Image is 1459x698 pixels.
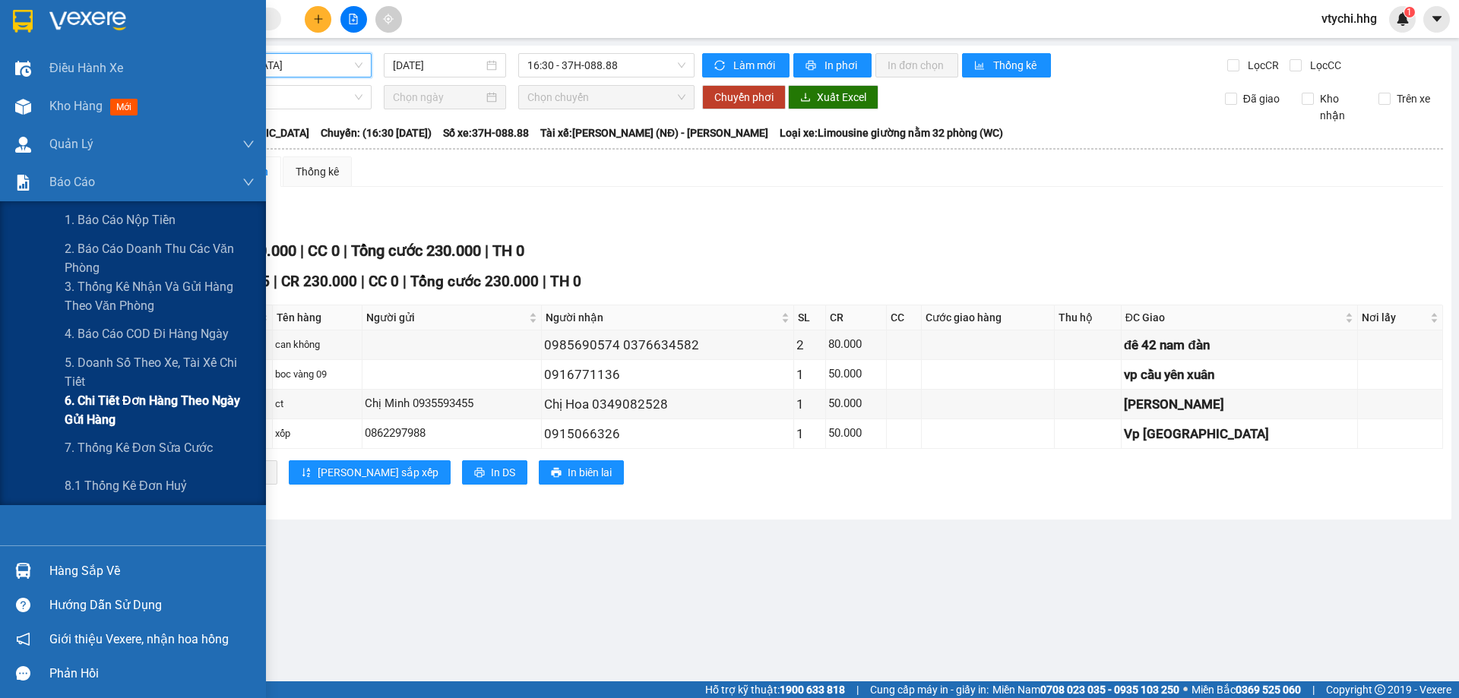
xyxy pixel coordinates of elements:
span: Tổng cước 230.000 [351,242,481,260]
div: can không [275,337,359,352]
div: vp cầu yên xuân [1124,365,1355,385]
button: file-add [340,6,367,33]
span: CC 0 [308,242,340,260]
input: Chọn ngày [393,89,483,106]
span: printer [551,467,562,479]
span: | [361,273,365,290]
span: download [800,92,811,104]
div: Vp [GEOGRAPHIC_DATA] [1124,424,1355,444]
span: | [1312,681,1315,698]
th: Tên hàng [273,305,362,330]
span: Giới thiệu Vexere, nhận hoa hồng [49,630,229,649]
div: đê 42 nam đàn [1124,335,1355,355]
span: Tổng cước 230.000 [410,273,539,290]
span: Chuyến: (16:30 [DATE]) [321,125,432,141]
span: 1. Báo cáo nộp tiền [65,210,176,229]
button: In đơn chọn [875,53,958,77]
span: TH 0 [550,273,581,290]
span: Miền Bắc [1192,681,1301,698]
span: ĐC Giao [1125,309,1342,326]
span: copyright [1375,684,1385,695]
div: [PERSON_NAME] [1124,394,1355,415]
img: logo-vxr [13,10,33,33]
span: Lọc CC [1304,57,1343,74]
span: 4. Báo cáo COD đi hàng ngày [65,324,229,343]
span: vtychi.hhg [1309,9,1389,28]
span: 5. Doanh số theo xe, tài xế chi tiết [65,353,255,391]
span: | [300,242,304,260]
div: 50.000 [828,365,884,384]
div: Phản hồi [49,662,255,685]
button: Chuyển phơi [702,85,786,109]
span: down [242,138,255,150]
span: Báo cáo [49,172,95,191]
div: 0862297988 [365,425,539,443]
span: Quản Lý [49,134,93,153]
span: | [274,273,277,290]
span: 7. Thống kê đơn sửa cước [65,438,213,457]
sup: 1 [1404,7,1415,17]
span: 6. Chi tiết đơn hàng theo ngày gửi hàng [65,391,255,429]
div: 1 [796,394,823,415]
span: TH 0 [492,242,524,260]
span: Kho nhận [1314,90,1367,124]
span: | [343,242,347,260]
button: aim [375,6,402,33]
span: Nơi lấy [1362,309,1427,326]
span: [PERSON_NAME] sắp xếp [318,464,438,481]
div: Chị Hoa 0349082528 [544,394,791,415]
span: In DS [491,464,515,481]
div: 0985690574 0376634582 [544,335,791,355]
div: 0915066326 [544,424,791,444]
div: 2 [796,335,823,355]
button: syncLàm mới [702,53,790,77]
span: message [16,666,30,681]
span: Số xe: 37H-088.88 [443,125,529,141]
div: Chị Minh 0935593455 [365,395,539,413]
span: | [856,681,859,698]
div: xốp [275,426,359,441]
img: warehouse-icon [15,99,31,115]
span: In biên lai [568,464,612,481]
div: Hướng dẫn sử dụng [49,594,255,617]
span: sort-ascending [301,467,312,479]
div: boc vàng 09 [275,367,359,382]
span: | [543,273,546,290]
div: Thống kê [296,163,339,180]
span: aim [383,14,394,24]
div: ct [275,396,359,412]
th: Cước giao hàng [922,305,1055,330]
span: CR 230.000 [281,273,357,290]
img: icon-new-feature [1396,12,1410,26]
span: Làm mới [733,57,777,74]
div: Hàng sắp về [49,560,255,583]
span: Cung cấp máy in - giấy in: [870,681,989,698]
button: bar-chartThống kê [962,53,1051,77]
span: Lọc CR [1242,57,1281,74]
span: ⚪️ [1183,687,1188,693]
span: down [242,176,255,188]
span: notification [16,632,30,646]
div: 0916771136 [544,365,791,385]
div: 80.000 [828,336,884,354]
div: 1 [796,365,823,385]
span: sync [714,60,727,72]
input: 12/10/2025 [393,57,483,74]
img: warehouse-icon [15,137,31,153]
span: Điều hành xe [49,58,123,77]
strong: 1900 633 818 [780,684,845,696]
span: Xuất Excel [817,89,866,106]
span: Người gửi [366,309,526,326]
span: Hỗ trợ kỹ thuật: [705,681,845,698]
span: Thống kê [993,57,1039,74]
span: printer [474,467,485,479]
span: | [403,273,407,290]
span: 2. Báo cáo doanh thu các văn phòng [65,239,255,277]
th: SL [794,305,826,330]
img: warehouse-icon [15,563,31,579]
span: Miền Nam [992,681,1179,698]
span: 16:30 - 37H-088.88 [527,54,685,77]
span: CC 0 [369,273,399,290]
span: Trên xe [1391,90,1436,107]
span: plus [313,14,324,24]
